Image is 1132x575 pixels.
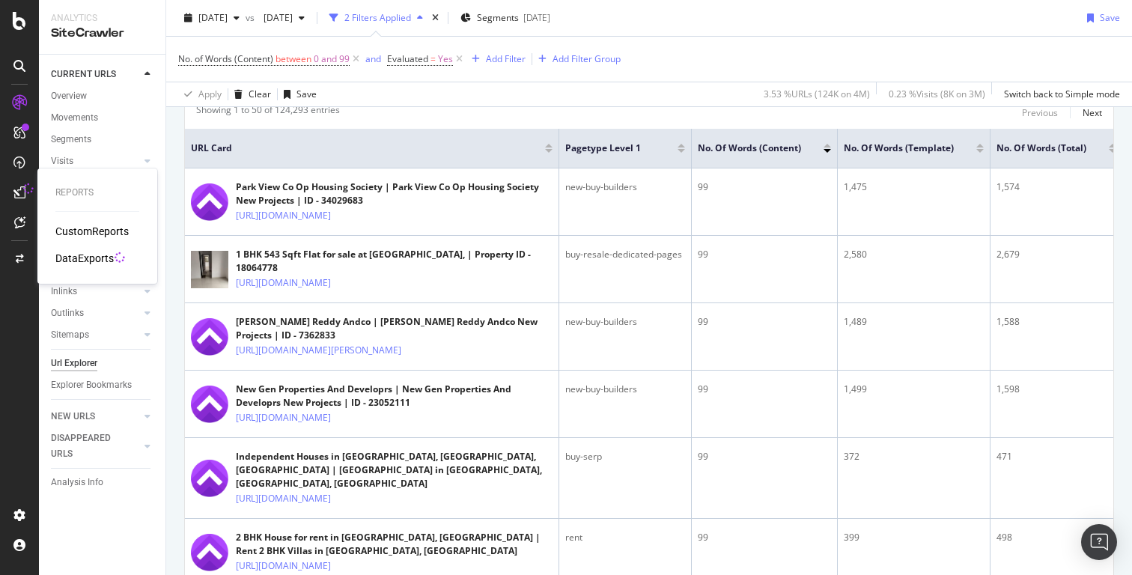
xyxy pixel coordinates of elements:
[698,315,831,329] div: 99
[236,383,553,410] div: New Gen Properties And Developrs | New Gen Properties And Developrs New Projects | ID - 23052111
[429,10,442,25] div: times
[532,50,621,68] button: Add Filter Group
[698,142,801,155] span: No. of Words (Content)
[236,208,331,223] a: [URL][DOMAIN_NAME]
[565,248,685,261] div: buy-resale-dedicated-pages
[698,383,831,396] div: 99
[51,12,153,25] div: Analytics
[51,88,87,104] div: Overview
[1100,11,1120,24] div: Save
[365,52,381,66] button: and
[55,251,114,266] a: DataExports
[1083,103,1102,121] button: Next
[51,356,155,371] a: Url Explorer
[51,431,127,462] div: DISAPPEARED URLS
[565,142,655,155] span: pagetype Level 1
[51,67,140,82] a: CURRENT URLS
[996,248,1116,261] div: 2,679
[996,142,1086,155] span: No. of Words (Total)
[178,6,246,30] button: [DATE]
[996,180,1116,194] div: 1,574
[764,88,870,100] div: 3.53 % URLs ( 124K on 4M )
[276,52,311,65] span: between
[178,52,273,65] span: No. of Words (Content)
[1081,6,1120,30] button: Save
[191,534,228,571] img: main image
[51,132,155,147] a: Segments
[178,82,222,106] button: Apply
[314,49,350,70] span: 0 and 99
[844,450,984,463] div: 372
[198,88,222,100] div: Apply
[844,248,984,261] div: 2,580
[698,531,831,544] div: 99
[844,180,984,194] div: 1,475
[55,186,139,199] div: Reports
[296,88,317,100] div: Save
[236,410,331,425] a: [URL][DOMAIN_NAME]
[191,386,228,423] img: main image
[996,383,1116,396] div: 1,598
[51,153,73,169] div: Visits
[236,276,331,290] a: [URL][DOMAIN_NAME]
[191,460,228,497] img: main image
[236,531,553,558] div: 2 BHK House for rent in [GEOGRAPHIC_DATA], [GEOGRAPHIC_DATA] | Rent 2 BHK Villas in [GEOGRAPHIC_D...
[191,183,228,221] img: main image
[51,409,95,425] div: NEW URLS
[51,110,98,126] div: Movements
[55,224,129,239] a: CustomReports
[430,52,436,65] span: =
[191,244,228,294] img: main image
[51,431,140,462] a: DISAPPEARED URLS
[51,305,84,321] div: Outlinks
[258,6,311,30] button: [DATE]
[565,383,685,396] div: new-buy-builders
[228,82,271,106] button: Clear
[844,142,954,155] span: No. of Words (Template)
[236,343,401,358] a: [URL][DOMAIN_NAME][PERSON_NAME]
[51,377,132,393] div: Explorer Bookmarks
[198,11,228,24] span: 2025 Aug. 21st
[454,6,556,30] button: Segments[DATE]
[565,180,685,194] div: new-buy-builders
[191,142,541,155] span: URL Card
[698,450,831,463] div: 99
[236,248,553,275] div: 1 BHK 543 Sqft Flat for sale at [GEOGRAPHIC_DATA], | Property ID - 18064778
[51,284,77,299] div: Inlinks
[249,88,271,100] div: Clear
[477,11,519,24] span: Segments
[236,491,331,506] a: [URL][DOMAIN_NAME]
[1022,106,1058,119] div: Previous
[258,11,293,24] span: 2025 Jul. 31st
[236,559,331,574] a: [URL][DOMAIN_NAME]
[51,67,116,82] div: CURRENT URLS
[438,49,453,70] span: Yes
[51,475,155,490] a: Analysis Info
[523,11,550,24] div: [DATE]
[51,305,140,321] a: Outlinks
[51,327,89,343] div: Sitemaps
[236,315,553,342] div: [PERSON_NAME] Reddy Andco | [PERSON_NAME] Reddy Andco New Projects | ID - 7362833
[51,153,140,169] a: Visits
[51,110,155,126] a: Movements
[1022,103,1058,121] button: Previous
[51,88,155,104] a: Overview
[51,132,91,147] div: Segments
[998,82,1120,106] button: Switch back to Simple mode
[565,450,685,463] div: buy-serp
[278,82,317,106] button: Save
[553,52,621,65] div: Add Filter Group
[565,531,685,544] div: rent
[51,284,140,299] a: Inlinks
[236,180,553,207] div: Park View Co Op Housing Society | Park View Co Op Housing Society New Projects | ID - 34029683
[323,6,429,30] button: 2 Filters Applied
[387,52,428,65] span: Evaluated
[486,52,526,65] div: Add Filter
[996,315,1116,329] div: 1,588
[191,318,228,356] img: main image
[344,11,411,24] div: 2 Filters Applied
[236,450,553,490] div: Independent Houses in [GEOGRAPHIC_DATA], [GEOGRAPHIC_DATA], [GEOGRAPHIC_DATA] | [GEOGRAPHIC_DATA]...
[51,356,97,371] div: Url Explorer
